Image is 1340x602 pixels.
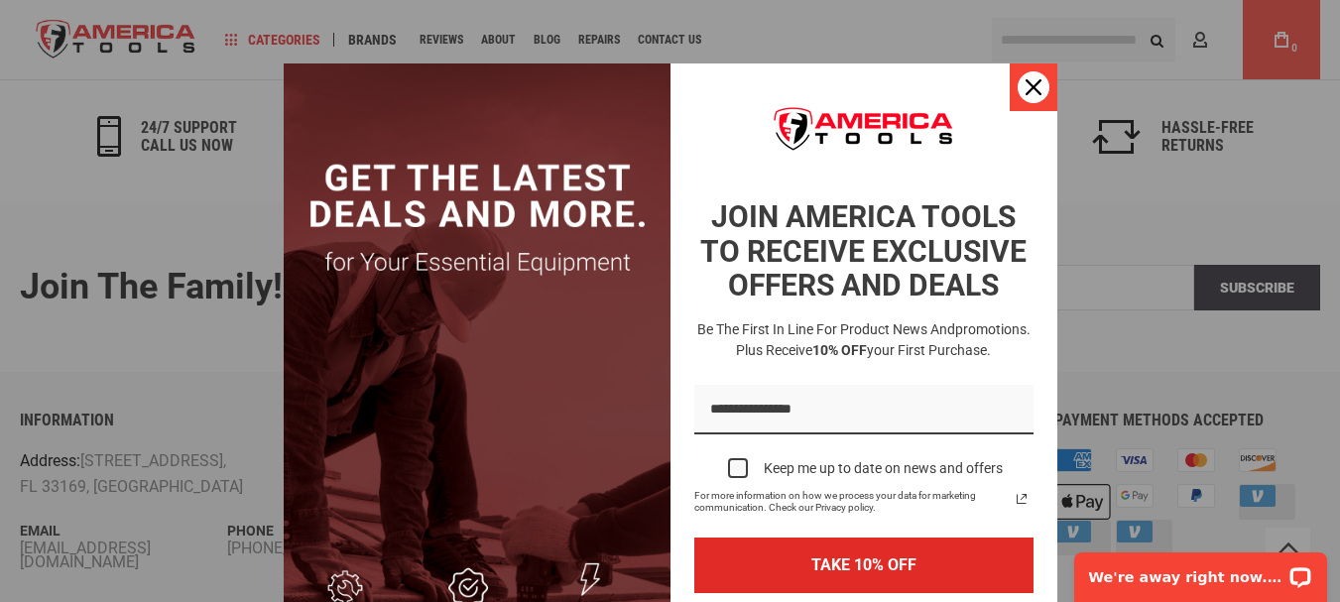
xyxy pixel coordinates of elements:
iframe: LiveChat chat widget [1061,540,1340,602]
span: For more information on how we process your data for marketing communication. Check our Privacy p... [694,490,1010,514]
button: TAKE 10% OFF [694,538,1034,592]
a: Read our Privacy Policy [1010,487,1034,511]
svg: close icon [1026,79,1041,95]
span: promotions. Plus receive your first purchase. [736,321,1031,358]
button: Close [1010,63,1057,111]
h3: Be the first in line for product news and [690,319,1037,361]
strong: JOIN AMERICA TOOLS TO RECEIVE EXCLUSIVE OFFERS AND DEALS [700,199,1027,302]
svg: link icon [1010,487,1034,511]
input: Email field [694,385,1034,435]
div: Keep me up to date on news and offers [764,460,1003,477]
strong: 10% OFF [812,342,867,358]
